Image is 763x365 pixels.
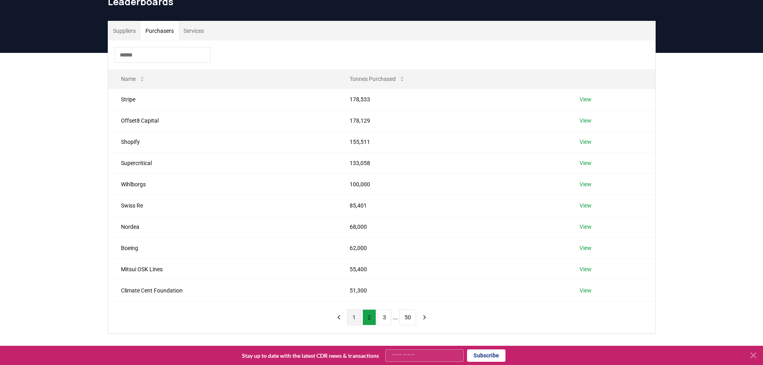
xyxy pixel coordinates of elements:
[580,180,592,188] a: View
[108,152,337,173] td: Supercritical
[580,223,592,231] a: View
[108,216,337,237] td: Nordea
[580,159,592,167] a: View
[332,309,346,325] button: previous page
[141,21,179,40] button: Purchasers
[108,131,337,152] td: Shopify
[108,89,337,110] td: Stripe
[580,286,592,294] a: View
[337,237,567,258] td: 62,000
[418,309,431,325] button: next page
[580,95,592,103] a: View
[108,195,337,216] td: Swiss Re
[343,71,412,87] button: Tonnes Purchased
[580,202,592,210] a: View
[337,131,567,152] td: 155,511
[108,173,337,195] td: Wihlborgs
[179,21,209,40] button: Services
[108,21,141,40] button: Suppliers
[108,280,337,301] td: Climate Cent Foundation
[580,138,592,146] a: View
[337,216,567,237] td: 68,000
[115,71,152,87] button: Name
[362,309,376,325] button: 2
[580,265,592,273] a: View
[337,258,567,280] td: 55,400
[347,309,361,325] button: 1
[393,313,398,322] li: ...
[337,195,567,216] td: 85,401
[108,110,337,131] td: Offset8 Capital
[580,117,592,125] a: View
[580,244,592,252] a: View
[399,309,416,325] button: 50
[108,258,337,280] td: Mitsui OSK Lines
[337,152,567,173] td: 133,058
[108,237,337,258] td: Boeing
[378,309,391,325] button: 3
[337,280,567,301] td: 51,300
[337,173,567,195] td: 100,000
[337,110,567,131] td: 178,129
[337,89,567,110] td: 178,533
